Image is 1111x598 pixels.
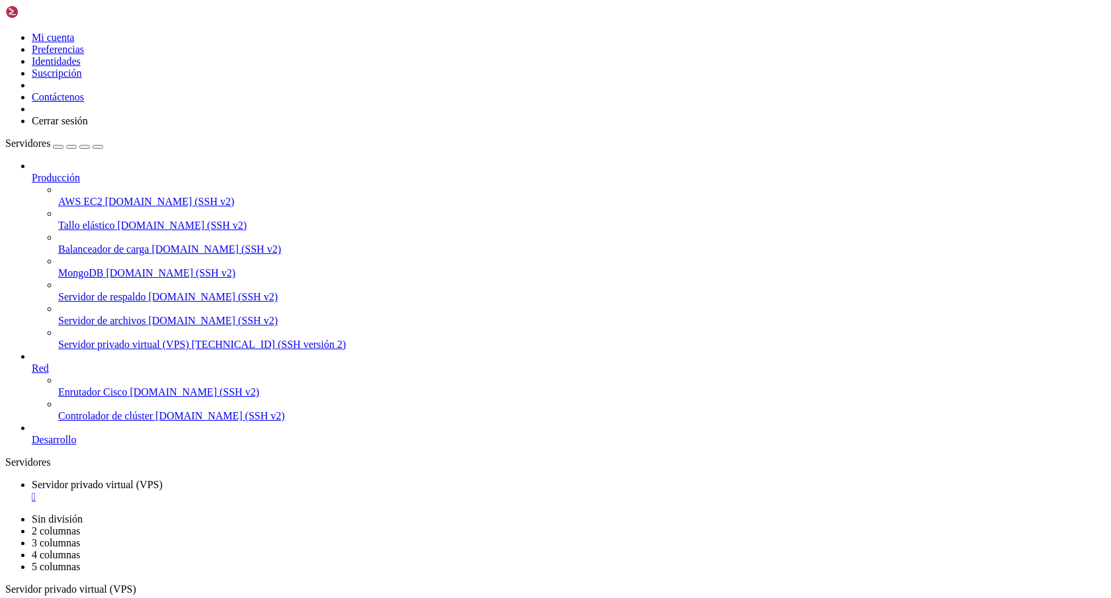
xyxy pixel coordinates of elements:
[5,258,938,269] x-row: Last login: [DATE] from [TECHNICAL_ID]
[58,279,1106,303] li: Servidor de respaldo [DOMAIN_NAME] (SSH v2)
[5,115,938,126] x-row: Memory usage: 52% IPv4 address for ens6: [TECHNICAL_ID]
[222,302,233,313] span: ..
[5,291,938,302] x-row: drwx------ 7 root root 4096 [DATE] 17:31 /
[32,67,82,79] a: Suscripción
[32,115,88,126] font: Cerrar sesión
[5,456,50,468] font: Servidores
[155,410,285,421] font: [DOMAIN_NAME] (SSH v2)
[58,303,1106,327] li: Servidor de archivos [DOMAIN_NAME] (SSH v2)
[32,422,1106,446] li: Desarrollo
[32,491,1106,503] a: 
[32,434,77,445] font: Desarrollo
[5,214,938,226] x-row: Enable ESM Apps to receive additional future security updates.
[192,339,346,350] font: [TECHNICAL_ID] (SSH versión 2)
[5,159,938,171] x-row: Expanded Security Maintenance for Applications is not enabled.
[58,315,1106,327] a: Servidor de archivos [DOMAIN_NAME] (SSH v2)
[5,138,50,149] font: Servidores
[5,280,938,292] x-row: total 44
[32,434,1106,446] a: Desarrollo
[58,315,145,326] font: Servidor de archivos
[32,32,74,43] a: Mi cuenta
[32,537,80,548] font: 3 columnas
[32,549,80,560] font: 4 columnas
[5,138,103,149] a: Servidores
[58,267,103,278] font: MongoDB
[5,412,938,423] x-row: root@ubuntu:~#
[58,208,1106,232] li: Tallo elástico [DOMAIN_NAME] (SSH v2)
[58,327,1106,351] li: Servidor privado virtual (VPS) [TECHNICAL_ID] (SSH versión 2)
[5,5,81,19] img: Concha
[5,93,938,105] x-row: System load: 0.08 Processes: 132
[222,390,243,401] span: .ssh
[148,291,278,302] font: [DOMAIN_NAME] (SSH v2)
[58,232,1106,255] li: Balanceador de carga [DOMAIN_NAME] (SSH v2)
[32,561,80,572] font: 5 columnas
[32,513,83,525] font: Sin división
[89,412,94,423] div: (15, 37)
[58,243,149,255] font: Balanceador de carga
[58,398,1106,422] li: Controlador de clúster [DOMAIN_NAME] (SSH v2)
[58,339,189,350] font: Servidor privado virtual (VPS)
[58,339,1106,351] a: Servidor privado virtual (VPS) [TECHNICAL_ID] (SSH versión 2)
[32,479,163,490] font: Servidor privado virtual (VPS)
[222,291,227,302] span: .
[32,172,1106,184] a: Producción
[5,105,938,116] x-row: Usage of /: 6.5% of 76.45GB Users logged in: 0
[118,220,247,231] font: [DOMAIN_NAME] (SSH v2)
[5,390,938,402] x-row: drwx------ 2 root root 4096 [DATE] 15:02 /
[5,126,938,138] x-row: Swap usage: 0%
[32,363,1106,374] a: Red
[5,5,938,17] x-row: Welcome to Ubuntu 24.04.3 LTS (GNU/Linux 6.8.0-84-generic x86_64)
[32,351,1106,422] li: Red
[32,525,80,536] font: 2 columnas
[5,71,938,83] x-row: System information as of [DATE]
[5,269,938,280] x-row: root@ubuntu:~# ll
[5,192,938,204] x-row: To see these additional updates run: apt list --upgradable
[32,479,1106,503] a: Servidor privado virtual (VPS)
[58,374,1106,398] li: Enrutador Cisco [DOMAIN_NAME] (SSH v2)
[5,38,938,50] x-row: * Management: [URL][DOMAIN_NAME]
[148,315,278,326] font: [DOMAIN_NAME] (SSH v2)
[106,267,235,278] font: [DOMAIN_NAME] (SSH v2)
[58,255,1106,279] li: MongoDB [DOMAIN_NAME] (SSH v2)
[58,196,1106,208] a: AWS EC2 [DOMAIN_NAME] (SSH v2)
[5,324,938,335] x-row: -rw-r--r-- 1 root root [DATE] 2024 .bashrc
[32,363,49,374] font: Red
[32,160,1106,351] li: Producción
[58,220,1106,232] a: Tallo elástico [DOMAIN_NAME] (SSH v2)
[58,220,115,231] font: Tallo elástico
[5,302,938,314] x-row: drwxr-xr-x 22 root root 4096 [DATE] 15:02 /
[58,184,1106,208] li: AWS EC2 [DOMAIN_NAME] (SSH v2)
[58,196,103,207] font: AWS EC2
[32,56,81,67] a: Identidades
[130,386,259,398] font: [DOMAIN_NAME] (SSH v2)
[5,226,938,237] x-row: See [URL][DOMAIN_NAME] or run: sudo pro status
[222,402,238,412] span: var
[5,357,938,368] x-row: -rw-r--r-- 1 root root 39 [DATE] 17:31 .gitconfig
[151,243,281,255] font: [DOMAIN_NAME] (SSH v2)
[32,491,36,502] font: 
[58,267,1106,279] a: MongoDB [DOMAIN_NAME] (SSH v2)
[5,583,136,595] font: Servidor privado virtual (VPS)
[58,243,1106,255] a: Balanceador de carga [DOMAIN_NAME] (SSH v2)
[105,196,235,207] font: [DOMAIN_NAME] (SSH v2)
[5,379,938,390] x-row: -rw-r--r-- 1 root root 161 [DATE] .profile
[5,368,938,380] x-row: drwxr-xr-x 3 root root 4096 [DATE] 17:04 /
[5,335,938,347] x-row: drwx------ 2 root root 4096 [DATE] 03:27 /
[58,410,1106,422] a: Controlador de clúster [DOMAIN_NAME] (SSH v2)
[58,410,153,421] font: Controlador de clúster
[32,91,84,103] a: Contáctenos
[5,314,938,325] x-row: -rw------- 1 root root [DATE] 18:43 .bash_history
[32,44,84,55] a: Preferencias
[5,346,938,357] x-row: drwx------ 3 root root 4096 [DATE] 17:12 /
[222,346,259,357] span: .docker
[32,172,80,183] font: Producción
[58,291,1106,303] a: Servidor de respaldo [DOMAIN_NAME] (SSH v2)
[58,386,1106,398] a: Enrutador Cisco [DOMAIN_NAME] (SSH v2)
[222,368,254,379] span: .local
[5,181,938,192] x-row: 12 updates can be applied immediately.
